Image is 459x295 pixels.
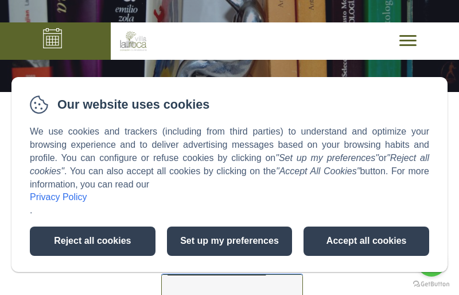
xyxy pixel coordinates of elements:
a: Go to GetButton.io website [413,281,450,287]
button: Set up my preferences [167,227,293,256]
em: "Set up my preferences" [275,153,379,163]
button: Reject all cookies [30,227,155,256]
em: "Accept All Cookies" [276,166,360,176]
button: Accept all cookies [304,227,429,256]
a: Privacy Policy [30,191,429,204]
em: "Reject all cookies" [30,153,429,176]
p: We use cookies and trackers (including from third parties) to understand and optimize your browsi... [30,125,429,217]
span: Our website uses cookies [57,96,209,114]
img: Villa La Roca - A fusion of modern and classical Andalucian architecture [119,22,148,60]
img: _icon-calendar-light-24937589ab37c13427da92d1ba00b2b01447655ec04289779a56d20be1196c95.svg [42,28,63,48]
